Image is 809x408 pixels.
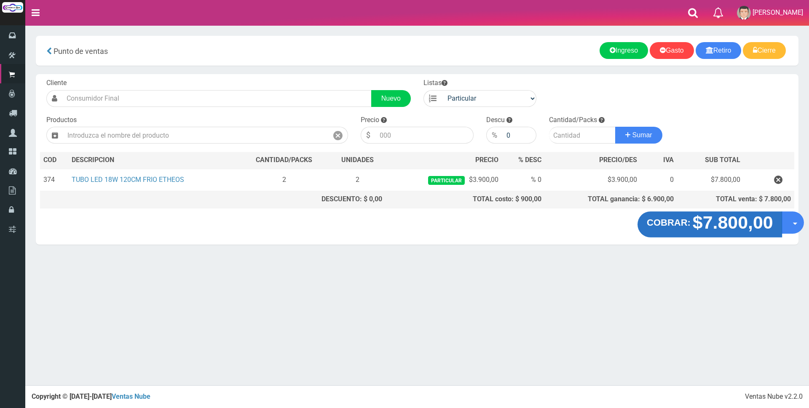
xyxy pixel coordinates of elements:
[389,195,541,204] div: TOTAL costo: $ 900,00
[692,213,773,232] strong: $7.800,00
[423,78,447,88] label: Listas
[486,127,502,144] div: %
[361,127,375,144] div: $
[2,2,23,13] img: Logo grande
[743,42,786,59] a: Cierre
[518,156,541,164] span: % DESC
[40,169,68,191] td: 374
[737,6,751,20] img: User Image
[40,152,68,169] th: COD
[62,90,372,107] input: Consumidor Final
[502,127,536,144] input: 000
[54,47,108,56] span: Punto de ventas
[650,42,694,59] a: Gasto
[46,78,67,88] label: Cliente
[375,127,474,144] input: 000
[647,218,691,228] strong: COBRAR:
[615,127,662,144] button: Sumar
[638,211,782,237] button: COBRAR: $7.800,00
[680,195,791,204] div: TOTAL venta: $ 7.800,00
[46,115,77,125] label: Productos
[239,152,329,169] th: CANTIDAD/PACKS
[600,42,648,59] a: Ingreso
[599,156,637,164] span: PRECIO/DES
[63,127,328,144] input: Introduzca el nombre del producto
[502,169,545,191] td: % 0
[548,195,674,204] div: TOTAL ganancia: $ 6.900,00
[545,169,640,191] td: $3.900,00
[640,169,678,191] td: 0
[428,176,465,185] span: Particular
[112,392,150,400] a: Ventas Nube
[361,115,379,125] label: Precio
[705,155,740,165] span: SUB TOTAL
[32,392,150,400] strong: Copyright © [DATE]-[DATE]
[242,195,382,204] div: DESCUENTO: $ 0,00
[632,131,652,139] span: Sumar
[549,115,597,125] label: Cantidad/Packs
[753,8,803,16] span: [PERSON_NAME]
[72,176,184,184] a: TUBO LED 18W 120CM FRIO ETHEOS
[84,156,114,164] span: CRIPCION
[239,169,329,191] td: 2
[663,156,674,164] span: IVA
[371,90,411,107] a: Nuevo
[486,115,505,125] label: Descu
[745,392,803,402] div: Ventas Nube v2.2.0
[677,169,744,191] td: $7.800,00
[68,152,239,169] th: DES
[329,169,386,191] td: 2
[549,127,616,144] input: Cantidad
[386,169,502,191] td: $3.900,00
[329,152,386,169] th: UNIDADES
[475,155,498,165] span: PRECIO
[696,42,742,59] a: Retiro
